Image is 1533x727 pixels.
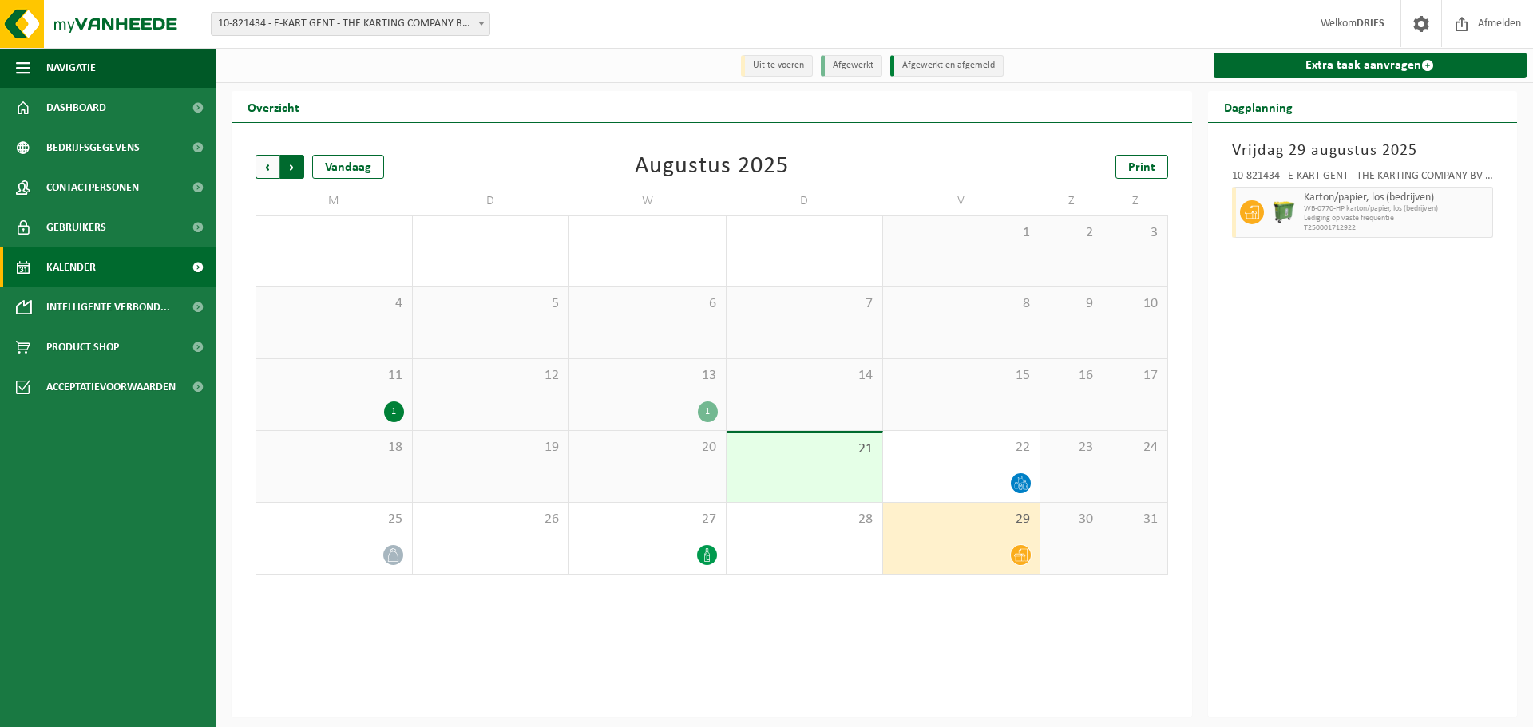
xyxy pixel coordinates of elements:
[280,155,304,179] span: Volgende
[891,224,1032,242] span: 1
[891,439,1032,456] span: 22
[1111,511,1159,528] span: 31
[1214,53,1527,78] a: Extra taak aanvragen
[577,367,718,385] span: 13
[1111,295,1159,313] span: 10
[1040,187,1104,215] td: Z
[883,187,1040,215] td: V
[264,367,404,385] span: 11
[1208,91,1309,122] h2: Dagplanning
[1048,367,1095,385] span: 16
[46,48,96,88] span: Navigatie
[46,327,119,367] span: Product Shop
[46,128,140,168] span: Bedrijfsgegevens
[1304,204,1489,214] span: WB-0770-HP karton/papier, los (bedrijven)
[577,439,718,456] span: 20
[1232,171,1494,187] div: 10-821434 - E-KART GENT - THE KARTING COMPANY BV - [GEOGRAPHIC_DATA]
[1304,214,1489,223] span: Lediging op vaste frequentie
[212,13,489,35] span: 10-821434 - E-KART GENT - THE KARTING COMPANY BV - GENT
[1111,367,1159,385] span: 17
[1304,223,1489,233] span: T250001712922
[1111,224,1159,242] span: 3
[1232,139,1494,163] h3: Vrijdag 29 augustus 2025
[727,187,884,215] td: D
[1048,224,1095,242] span: 2
[1357,18,1384,30] strong: DRIES
[1128,161,1155,174] span: Print
[1048,295,1095,313] span: 9
[1111,439,1159,456] span: 24
[46,247,96,287] span: Kalender
[735,441,875,458] span: 21
[891,511,1032,528] span: 29
[741,55,813,77] li: Uit te voeren
[46,287,170,327] span: Intelligente verbond...
[255,187,413,215] td: M
[890,55,1004,77] li: Afgewerkt en afgemeld
[46,207,106,247] span: Gebruikers
[264,511,404,528] span: 25
[211,12,490,36] span: 10-821434 - E-KART GENT - THE KARTING COMPANY BV - GENT
[255,155,279,179] span: Vorige
[46,88,106,128] span: Dashboard
[421,511,561,528] span: 26
[421,439,561,456] span: 19
[1304,192,1489,204] span: Karton/papier, los (bedrijven)
[232,91,315,122] h2: Overzicht
[264,439,404,456] span: 18
[735,367,875,385] span: 14
[264,295,404,313] span: 4
[1115,155,1168,179] a: Print
[46,168,139,207] span: Contactpersonen
[1048,511,1095,528] span: 30
[891,295,1032,313] span: 8
[1048,439,1095,456] span: 23
[735,295,875,313] span: 7
[413,187,570,215] td: D
[635,155,789,179] div: Augustus 2025
[577,295,718,313] span: 6
[421,367,561,385] span: 12
[569,187,727,215] td: W
[577,511,718,528] span: 27
[821,55,882,77] li: Afgewerkt
[421,295,561,313] span: 5
[1272,200,1296,224] img: WB-0770-HPE-GN-50
[891,367,1032,385] span: 15
[384,401,404,422] div: 1
[735,511,875,528] span: 28
[698,401,718,422] div: 1
[1103,187,1167,215] td: Z
[46,367,176,407] span: Acceptatievoorwaarden
[312,155,384,179] div: Vandaag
